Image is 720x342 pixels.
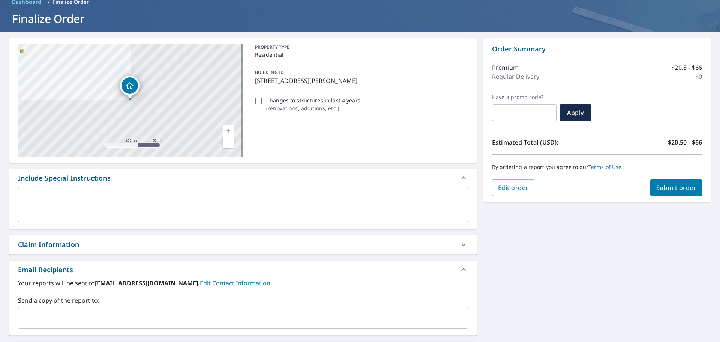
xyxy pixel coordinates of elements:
div: Email Recipients [9,261,477,279]
p: PROPERTY TYPE [255,44,465,51]
p: Order Summary [492,44,702,54]
label: Your reports will be sent to [18,279,468,288]
p: By ordering a report you agree to our [492,164,702,170]
p: Estimated Total (USD): [492,138,597,147]
button: Apply [559,104,591,121]
a: Current Level 17, Zoom Out [223,136,234,148]
a: Terms of Use [588,163,622,170]
h1: Finalize Order [9,11,711,26]
span: Edit order [498,184,528,192]
p: Premium [492,63,519,72]
b: [EMAIL_ADDRESS][DOMAIN_NAME]. [95,279,200,287]
button: Edit order [492,179,534,196]
a: Current Level 17, Zoom In [223,125,234,136]
p: [STREET_ADDRESS][PERSON_NAME] [255,76,465,85]
button: Submit order [650,179,702,196]
div: Dropped pin, building 1, Residential property, 51 Kirby Ln Johnsburg, NY 12843 [120,76,139,99]
div: Email Recipients [18,265,73,275]
p: Changes to structures in last 4 years [266,96,360,104]
p: $20.5 - $66 [671,63,702,72]
div: Include Special Instructions [9,169,477,187]
p: BUILDING ID [255,69,284,75]
span: Apply [565,108,585,117]
p: ( renovations, additions, etc. ) [266,104,360,112]
a: EditContactInfo [200,279,272,287]
p: $0 [695,72,702,81]
p: Regular Delivery [492,72,539,81]
div: Claim Information [9,235,477,254]
span: Submit order [656,184,696,192]
div: Claim Information [18,240,79,250]
label: Send a copy of the report to: [18,296,468,305]
div: Include Special Instructions [18,173,111,183]
label: Have a promo code? [492,94,556,101]
p: $20.50 - $66 [668,138,702,147]
p: Residential [255,51,465,59]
